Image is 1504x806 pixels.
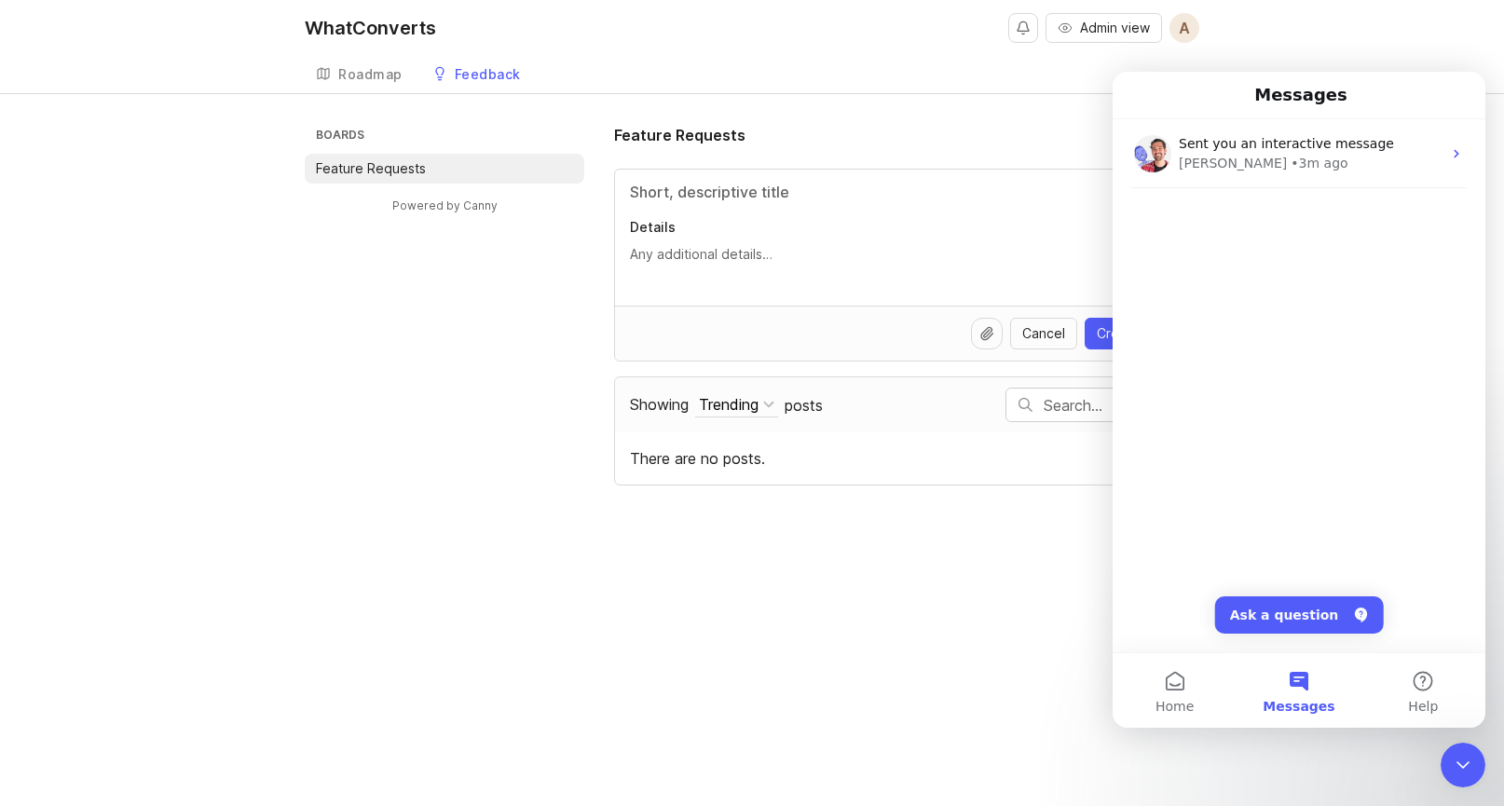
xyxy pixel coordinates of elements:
span: Cancel [1022,324,1065,343]
div: WhatConverts [305,19,436,37]
span: posts [785,395,823,416]
span: Showing [630,395,689,414]
h3: Boards [312,124,584,150]
div: Feedback [455,68,521,81]
span: Admin view [1080,19,1150,37]
button: A [1169,13,1199,43]
button: Cancel [1010,318,1077,349]
span: Create Post [1097,324,1171,343]
button: Showing [695,392,778,417]
h1: Feature Requests [614,124,745,146]
a: Feedback [421,56,532,94]
a: Feature Requests [305,154,584,184]
div: Trending [699,394,759,415]
button: Admin view [1046,13,1162,43]
input: Search… [1044,395,1183,416]
a: Roadmap [305,56,414,94]
div: Roadmap [338,68,403,81]
button: Create Post [1085,318,1183,349]
iframe: To enrich screen reader interactions, please activate Accessibility in Grammarly extension settings [1113,72,1485,728]
p: Feature Requests [316,159,426,178]
p: Details [630,218,1183,237]
input: Title [630,181,1183,203]
button: Notifications [1008,13,1038,43]
a: Powered by Canny [390,195,500,216]
span: A [1179,17,1190,39]
iframe: Intercom live chat [1441,743,1485,787]
div: There are no posts. [615,432,1198,485]
textarea: Details [630,244,1183,265]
